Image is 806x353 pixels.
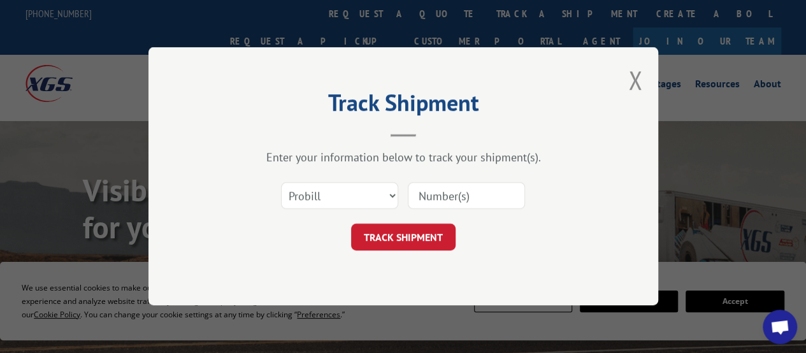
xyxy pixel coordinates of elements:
input: Number(s) [408,183,525,210]
button: Close modal [628,63,642,97]
h2: Track Shipment [212,94,594,118]
div: Enter your information below to track your shipment(s). [212,150,594,165]
div: Open chat [763,310,797,344]
button: TRACK SHIPMENT [351,224,456,251]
